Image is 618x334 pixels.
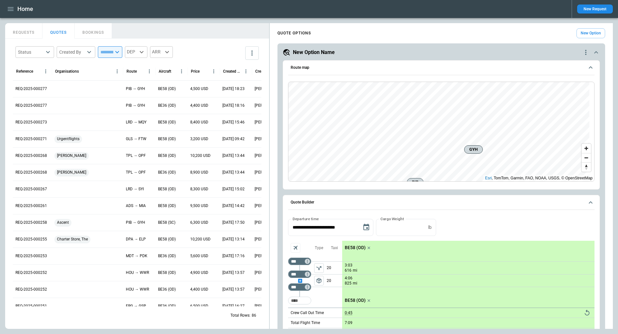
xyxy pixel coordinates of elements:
[158,253,176,259] p: BE36 (OD)
[380,216,404,221] label: Cargo Weight
[467,146,480,153] span: GYH
[222,270,245,275] p: 08/13/2025 13:57
[582,49,590,56] div: quote-option-actions
[222,220,245,225] p: 08/22/2025 17:50
[15,270,47,275] p: REQ-2025-000252
[345,281,351,286] p: 825
[159,69,171,74] div: Aircraft
[245,46,259,60] button: more
[314,263,324,273] span: Type of sector
[255,103,282,108] p: [PERSON_NAME]
[327,275,342,287] p: 20
[410,179,421,185] span: PIB
[158,153,176,158] p: BE58 (OD)
[54,231,90,248] span: Charter Store, The
[222,253,245,259] p: 08/19/2025 17:16
[158,170,176,175] p: BE36 (OD)
[288,82,589,182] canvas: Map
[222,186,245,192] p: 09/03/2025 15:02
[126,153,146,158] p: TPL → OPF
[577,5,613,14] button: New Request
[54,214,71,231] span: Ascent
[293,49,335,56] h5: New Option Name
[252,313,256,318] p: 86
[190,86,208,92] p: 4,500 USD
[150,46,173,58] div: ARR
[126,86,145,92] p: PIB → GYH
[15,203,47,209] p: REQ-2025-000261
[345,276,352,281] p: 4:06
[255,270,282,275] p: [PERSON_NAME]
[190,203,208,209] p: 9,500 USD
[255,203,282,209] p: [PERSON_NAME]
[158,270,176,275] p: BE58 (OD)
[177,67,186,76] button: Aircraft column menu
[191,69,200,74] div: Price
[255,86,282,92] p: [PERSON_NAME]
[255,170,282,175] p: [PERSON_NAME]
[288,257,311,265] div: Not found
[288,297,311,304] div: Too short
[291,310,324,316] p: Crew Call Out Time
[230,313,250,318] p: Total Rows:
[17,5,33,13] h1: Home
[190,103,208,108] p: 4,400 USD
[190,253,208,259] p: 5,600 USD
[222,287,245,292] p: 08/13/2025 13:57
[291,243,300,253] span: Aircraft selection
[255,153,282,158] p: [PERSON_NAME]
[190,153,211,158] p: 10,200 USD
[15,170,47,175] p: REQ-2025-000268
[582,153,591,162] button: Zoom out
[126,237,146,242] p: DPA → ELP
[190,170,208,175] p: 8,900 USD
[582,308,592,318] button: Reset
[283,49,600,56] button: New Option Namequote-option-actions
[15,103,47,108] p: REQ-2025-000277
[222,203,245,209] p: 08/26/2025 14:42
[54,164,89,181] span: [PERSON_NAME]
[485,176,492,180] a: Esri
[55,69,79,74] div: Organisations
[15,237,47,242] p: REQ-2025-000255
[316,277,322,284] span: package_2
[255,237,282,242] p: [PERSON_NAME]
[126,253,147,259] p: MDT → PDK
[158,287,176,292] p: BE36 (OD)
[288,195,595,210] button: Quote Builder
[126,69,137,74] div: Route
[315,245,323,251] p: Type
[18,49,44,55] div: Status
[126,220,145,225] p: PIB → GYH
[255,287,282,292] p: [PERSON_NAME]
[126,136,146,142] p: GLS → FTW
[126,170,146,175] p: TPL → OPF
[54,148,89,164] span: [PERSON_NAME]
[277,32,311,35] h4: QUOTE OPTIONS
[145,67,154,76] button: Route column menu
[428,225,432,230] p: lb
[59,49,85,55] div: Created By
[126,103,145,108] p: PIB → GYH
[241,67,250,76] button: Created At (UTC-05:00) column menu
[291,320,320,326] p: Total Flight Time
[255,136,282,142] p: [PERSON_NAME]
[75,23,112,39] button: BOOKINGS
[485,175,593,181] div: , TomTom, Garmin, FAO, NOAA, USGS, © OpenStreetMap
[190,220,208,225] p: 6,300 USD
[222,136,245,142] p: 09/11/2025 09:42
[126,287,149,292] p: HOU → WWR
[582,144,591,153] button: Zoom in
[223,69,241,74] div: Created At (UTC-05:00)
[314,276,324,285] span: Type of sector
[222,86,245,92] p: 09/12/2025 18:23
[314,276,324,285] button: left aligned
[190,287,208,292] p: 4,400 USD
[125,46,147,58] div: DEP
[288,270,311,278] div: Not found
[345,311,352,315] p: 0:45
[15,153,47,158] p: REQ-2025-000268
[126,120,146,125] p: LRD → MQY
[291,66,309,70] h6: Route map
[353,281,357,286] p: mi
